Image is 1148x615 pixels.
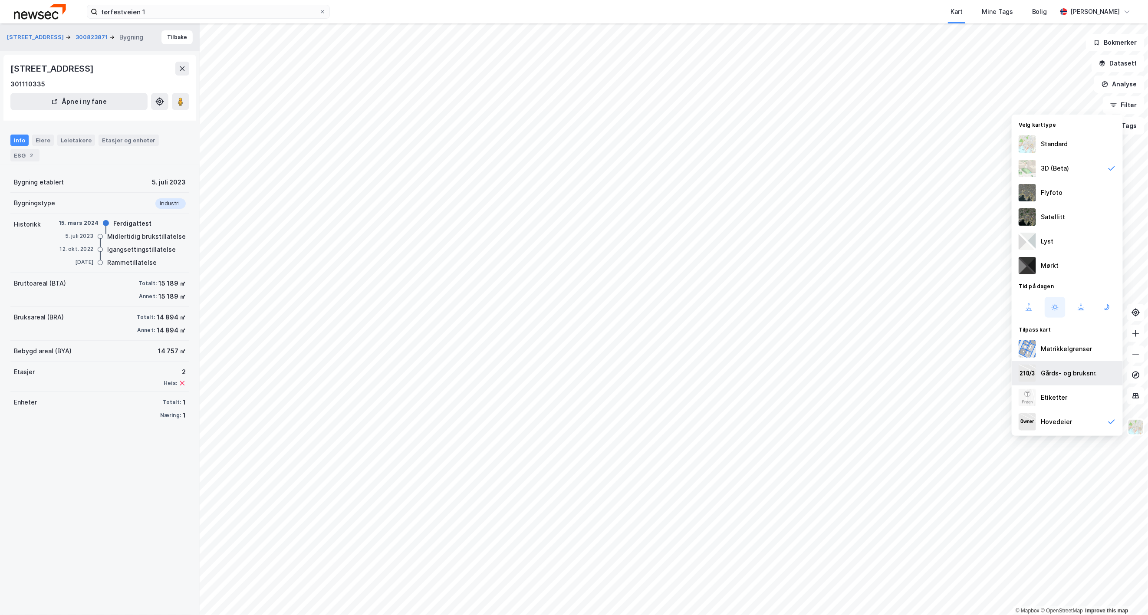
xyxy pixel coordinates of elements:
[14,198,55,208] div: Bygningstype
[14,177,64,187] div: Bygning etablert
[164,380,177,387] div: Heis:
[59,219,99,227] div: 15. mars 2024
[1041,236,1054,247] div: Lyst
[1041,392,1068,403] div: Etiketter
[10,135,29,146] div: Info
[164,367,186,377] div: 2
[1019,233,1036,250] img: luj3wr1y2y3+OchiMxRmMxRlscgabnMEmZ7DJGWxyBpucwSZnsMkZbHIGm5zBJmewyRlscgabnMEmZ7DJGWxyBpucwSZnsMkZ...
[1019,413,1036,431] img: majorOwner.b5e170eddb5c04bfeeff.jpeg
[14,219,41,230] div: Historikk
[1104,117,1145,135] button: Tags
[160,412,181,419] div: Næring:
[1019,340,1036,358] img: cadastreBorders.cfe08de4b5ddd52a10de.jpeg
[1019,257,1036,274] img: nCdM7BzjoCAAAAAElFTkSuQmCC
[1041,344,1092,354] div: Matrikkelgrenser
[1041,212,1066,222] div: Satellitt
[14,346,72,356] div: Bebygd areal (BYA)
[59,232,93,240] div: 5. juli 2023
[1019,160,1036,177] img: Z
[1012,278,1123,293] div: Tid på dagen
[1041,187,1063,198] div: Flyfoto
[57,135,95,146] div: Leietakere
[1019,208,1036,226] img: 9k=
[1071,7,1120,17] div: [PERSON_NAME]
[152,177,186,187] div: 5. juli 2023
[137,314,155,321] div: Totalt:
[14,278,66,289] div: Bruttoareal (BTA)
[1105,573,1148,615] div: Kontrollprogram for chat
[119,32,143,43] div: Bygning
[1041,368,1097,378] div: Gårds- og bruksnr.
[1041,260,1059,271] div: Mørkt
[1092,55,1145,72] button: Datasett
[59,245,93,253] div: 12. okt. 2022
[1105,573,1148,615] iframe: Chat Widget
[59,258,93,266] div: [DATE]
[1019,135,1036,153] img: Z
[14,367,35,377] div: Etasjer
[161,30,193,44] button: Tilbake
[1041,163,1069,174] div: 3D (Beta)
[183,397,186,408] div: 1
[113,218,151,229] div: Ferdigattest
[7,33,66,42] button: [STREET_ADDRESS]
[1094,76,1145,93] button: Analyse
[14,397,37,408] div: Enheter
[163,399,181,406] div: Totalt:
[183,410,186,421] div: 1
[982,7,1013,17] div: Mine Tags
[1019,365,1036,382] img: cadastreKeys.547ab17ec502f5a4ef2b.jpeg
[158,346,186,356] div: 14 757 ㎡
[1041,139,1068,149] div: Standard
[137,327,155,334] div: Annet:
[10,79,45,89] div: 301110335
[1019,184,1036,201] img: Z
[138,280,157,287] div: Totalt:
[1103,96,1145,114] button: Filter
[1128,419,1144,435] img: Z
[1086,608,1128,614] a: Improve this map
[1032,7,1047,17] div: Bolig
[27,151,36,160] div: 2
[14,312,64,322] div: Bruksareal (BRA)
[107,257,157,268] div: Rammetillatelse
[10,149,39,161] div: ESG
[32,135,54,146] div: Eiere
[1041,417,1072,427] div: Hovedeier
[1012,116,1123,132] div: Velg karttype
[102,136,155,144] div: Etasjer og enheter
[107,231,186,242] div: Midlertidig brukstillatelse
[157,325,186,335] div: 14 894 ㎡
[158,278,186,289] div: 15 189 ㎡
[1041,608,1083,614] a: OpenStreetMap
[10,62,95,76] div: [STREET_ADDRESS]
[157,312,186,322] div: 14 894 ㎡
[98,5,319,18] input: Søk på adresse, matrikkel, gårdeiere, leietakere eller personer
[951,7,963,17] div: Kart
[76,33,109,42] button: 300823871
[10,93,148,110] button: Åpne i ny fane
[158,291,186,302] div: 15 189 ㎡
[1019,389,1036,406] img: Z
[1012,321,1123,337] div: Tilpass kart
[14,4,66,19] img: newsec-logo.f6e21ccffca1b3a03d2d.png
[139,293,157,300] div: Annet:
[1016,608,1039,614] a: Mapbox
[1086,34,1145,51] button: Bokmerker
[107,244,176,255] div: Igangsettingstillatelse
